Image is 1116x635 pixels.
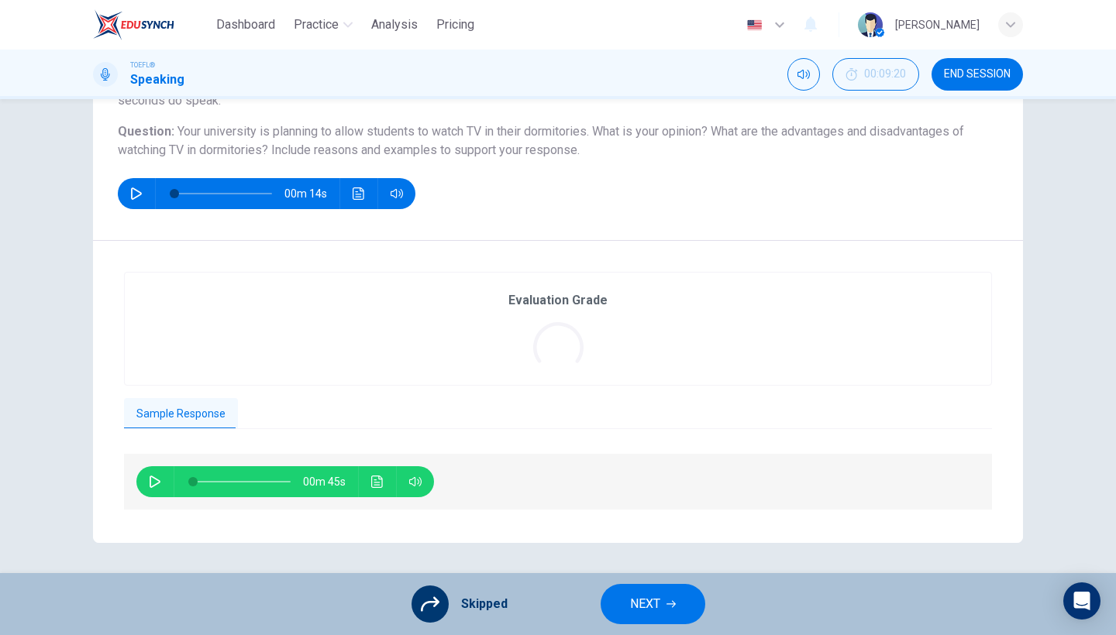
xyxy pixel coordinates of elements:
span: Include reasons and examples to support your response. [271,142,580,157]
span: 00:09:20 [864,68,906,81]
img: Profile picture [858,12,883,37]
span: TOEFL® [130,60,155,70]
button: Sample Response [124,398,238,431]
button: 00:09:20 [832,58,919,91]
a: EduSynch logo [93,9,210,40]
div: Open Intercom Messenger [1063,582,1100,620]
span: Your university is planning to allow students to watch TV in their dormitories. What is your opin... [118,124,964,157]
div: Mute [787,58,820,91]
span: Pricing [436,15,474,34]
div: [PERSON_NAME] [895,15,980,34]
button: Pricing [430,11,480,39]
button: Analysis [365,11,424,39]
div: basic tabs example [124,398,992,431]
button: Click to see the audio transcription [365,466,390,497]
span: 00m 45s [303,466,358,497]
span: NEXT [630,593,660,615]
h1: Speaking [130,70,184,89]
button: Dashboard [210,11,281,39]
button: NEXT [601,584,705,624]
h6: Evaluation Grade [508,291,608,310]
button: Click to see the audio transcription [346,178,371,209]
img: en [745,19,764,31]
img: EduSynch logo [93,9,174,40]
h6: Question : [118,122,998,160]
span: END SESSION [944,68,1011,81]
button: Practice [288,11,359,39]
span: 00m 14s [284,178,339,209]
span: Dashboard [216,15,275,34]
span: Analysis [371,15,418,34]
span: Practice [294,15,339,34]
span: Skipped [461,595,508,613]
button: END SESSION [932,58,1023,91]
div: Hide [832,58,919,91]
